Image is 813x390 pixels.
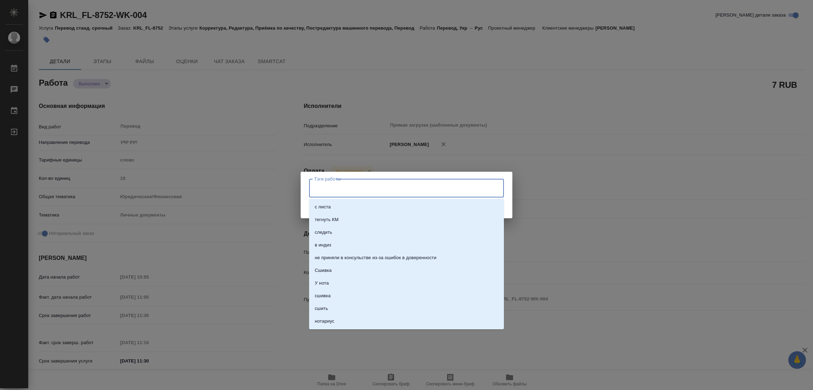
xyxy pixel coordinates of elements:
p: У нота [315,280,329,287]
p: сшить [315,305,328,312]
p: нотариус [315,318,334,325]
p: тегнуть КМ [315,216,338,223]
p: следить [315,229,332,236]
p: не приняли в консульстве из-за ошибок в доверенности [315,254,436,261]
p: с листа [315,203,331,211]
p: сшивка [315,292,331,299]
p: в индиз [315,242,331,249]
p: Сшивка [315,267,332,274]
